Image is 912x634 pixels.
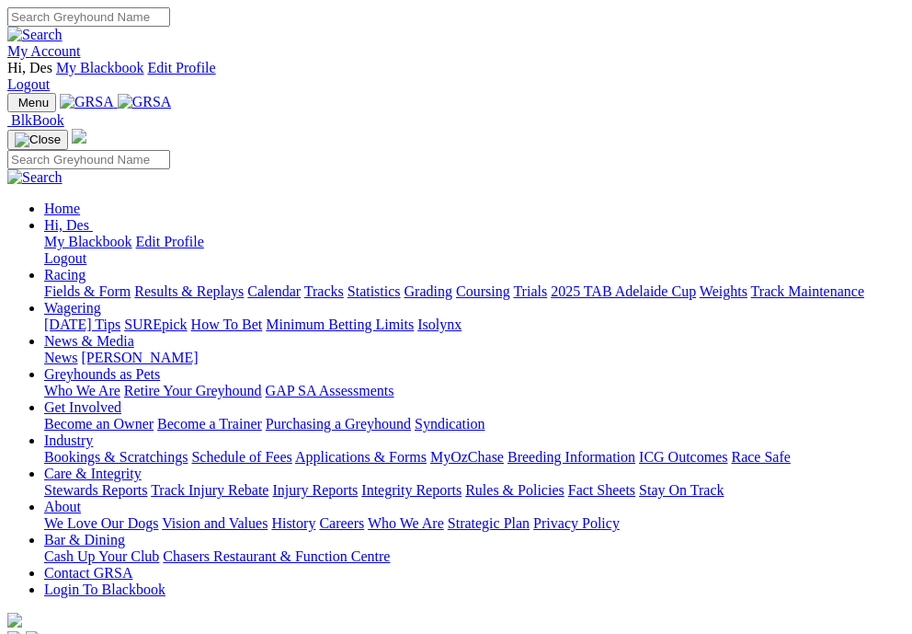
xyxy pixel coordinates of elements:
[44,548,905,565] div: Bar & Dining
[44,532,125,548] a: Bar & Dining
[136,234,204,249] a: Edit Profile
[266,383,394,398] a: GAP SA Assessments
[7,112,64,128] a: BlkBook
[44,515,905,532] div: About
[44,416,154,432] a: Become an Owner
[44,482,147,498] a: Stewards Reports
[72,129,86,144] img: logo-grsa-white.png
[465,482,564,498] a: Rules & Policies
[7,60,52,75] span: Hi, Des
[162,515,268,531] a: Vision and Values
[568,482,635,498] a: Fact Sheets
[348,283,401,299] a: Statistics
[44,217,89,233] span: Hi, Des
[81,350,198,365] a: [PERSON_NAME]
[124,383,262,398] a: Retire Your Greyhound
[191,449,291,465] a: Schedule of Fees
[44,383,905,399] div: Greyhounds as Pets
[44,565,132,581] a: Contact GRSA
[7,150,170,169] input: Search
[44,283,131,299] a: Fields & Form
[44,449,188,465] a: Bookings & Scratchings
[18,96,49,110] span: Menu
[44,234,905,267] div: Hi, Des
[513,283,547,299] a: Trials
[295,449,427,465] a: Applications & Forms
[405,283,452,299] a: Grading
[7,7,170,27] input: Search
[7,169,63,186] img: Search
[15,133,61,147] img: Close
[60,94,114,110] img: GRSA
[266,416,411,432] a: Purchasing a Greyhound
[731,449,790,465] a: Race Safe
[44,515,158,531] a: We Love Our Dogs
[44,317,905,333] div: Wagering
[163,548,390,564] a: Chasers Restaurant & Function Centre
[430,449,504,465] a: MyOzChase
[456,283,510,299] a: Coursing
[551,283,696,299] a: 2025 TAB Adelaide Cup
[319,515,364,531] a: Careers
[507,449,635,465] a: Breeding Information
[272,482,358,498] a: Injury Reports
[751,283,864,299] a: Track Maintenance
[7,76,50,92] a: Logout
[448,515,530,531] a: Strategic Plan
[639,449,727,465] a: ICG Outcomes
[56,60,144,75] a: My Blackbook
[44,466,142,481] a: Care & Integrity
[7,613,22,628] img: logo-grsa-white.png
[44,499,81,514] a: About
[639,482,724,498] a: Stay On Track
[44,399,121,415] a: Get Involved
[44,300,101,316] a: Wagering
[7,43,81,59] a: My Account
[700,283,747,299] a: Weights
[7,27,63,43] img: Search
[304,283,344,299] a: Tracks
[7,130,68,150] button: Toggle navigation
[118,94,172,110] img: GRSA
[134,283,244,299] a: Results & Replays
[191,317,263,332] a: How To Bet
[44,350,77,365] a: News
[415,416,484,432] a: Syndication
[44,283,905,300] div: Racing
[44,217,93,233] a: Hi, Des
[44,333,134,349] a: News & Media
[147,60,215,75] a: Edit Profile
[533,515,620,531] a: Privacy Policy
[157,416,262,432] a: Become a Trainer
[368,515,444,531] a: Who We Are
[44,548,159,564] a: Cash Up Your Club
[44,250,86,266] a: Logout
[44,582,165,597] a: Login To Blackbook
[44,317,120,332] a: [DATE] Tips
[44,366,160,382] a: Greyhounds as Pets
[361,482,462,498] a: Integrity Reports
[44,234,132,249] a: My Blackbook
[151,482,268,498] a: Track Injury Rebate
[7,60,905,93] div: My Account
[44,383,120,398] a: Who We Are
[44,432,93,448] a: Industry
[44,201,80,216] a: Home
[44,449,905,466] div: Industry
[44,267,85,282] a: Racing
[271,515,315,531] a: History
[266,317,414,332] a: Minimum Betting Limits
[124,317,187,332] a: SUREpick
[247,283,301,299] a: Calendar
[417,317,462,332] a: Isolynx
[11,112,64,128] span: BlkBook
[44,482,905,499] div: Care & Integrity
[44,416,905,432] div: Get Involved
[7,93,56,112] button: Toggle navigation
[44,350,905,366] div: News & Media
